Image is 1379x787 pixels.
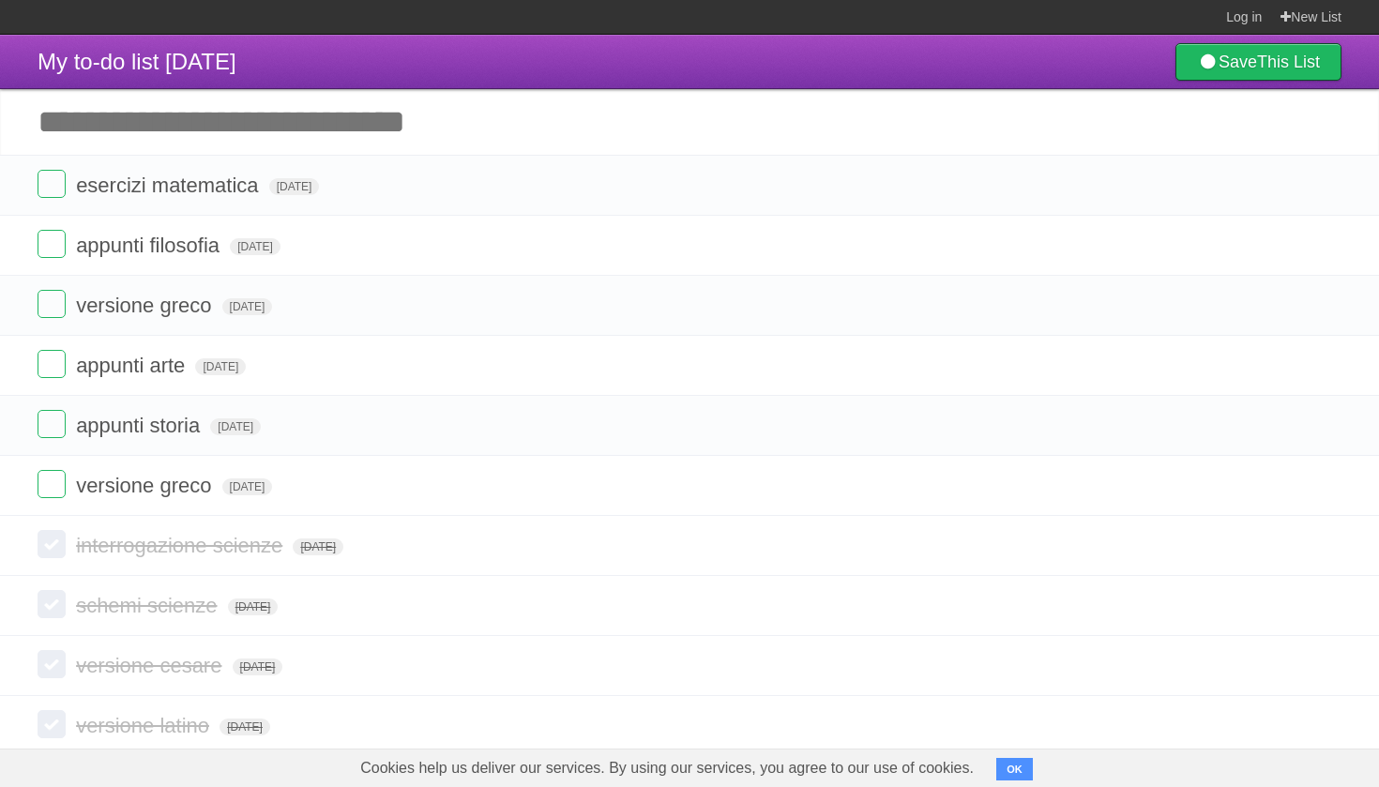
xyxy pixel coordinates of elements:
span: appunti filosofia [76,234,224,257]
label: Done [38,710,66,738]
span: [DATE] [228,598,279,615]
span: [DATE] [222,478,273,495]
span: esercizi matematica [76,174,263,197]
label: Done [38,590,66,618]
label: Done [38,410,66,438]
label: Done [38,170,66,198]
label: Done [38,290,66,318]
span: [DATE] [293,538,343,555]
label: Done [38,350,66,378]
span: [DATE] [220,719,270,735]
button: OK [996,758,1033,780]
span: versione cesare [76,654,226,677]
span: interrogazione scienze [76,534,287,557]
span: My to-do list [DATE] [38,49,236,74]
span: [DATE] [230,238,280,255]
a: SaveThis List [1175,43,1341,81]
span: Cookies help us deliver our services. By using our services, you agree to our use of cookies. [341,749,993,787]
span: versione greco [76,294,216,317]
span: appunti storia [76,414,205,437]
span: [DATE] [222,298,273,315]
span: schemi scienze [76,594,221,617]
span: versione greco [76,474,216,497]
label: Done [38,650,66,678]
b: This List [1257,53,1320,71]
span: [DATE] [210,418,261,435]
label: Done [38,470,66,498]
span: versione latino [76,714,214,737]
span: [DATE] [269,178,320,195]
span: appunti arte [76,354,189,377]
label: Done [38,530,66,558]
span: [DATE] [233,658,283,675]
label: Done [38,230,66,258]
span: [DATE] [195,358,246,375]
